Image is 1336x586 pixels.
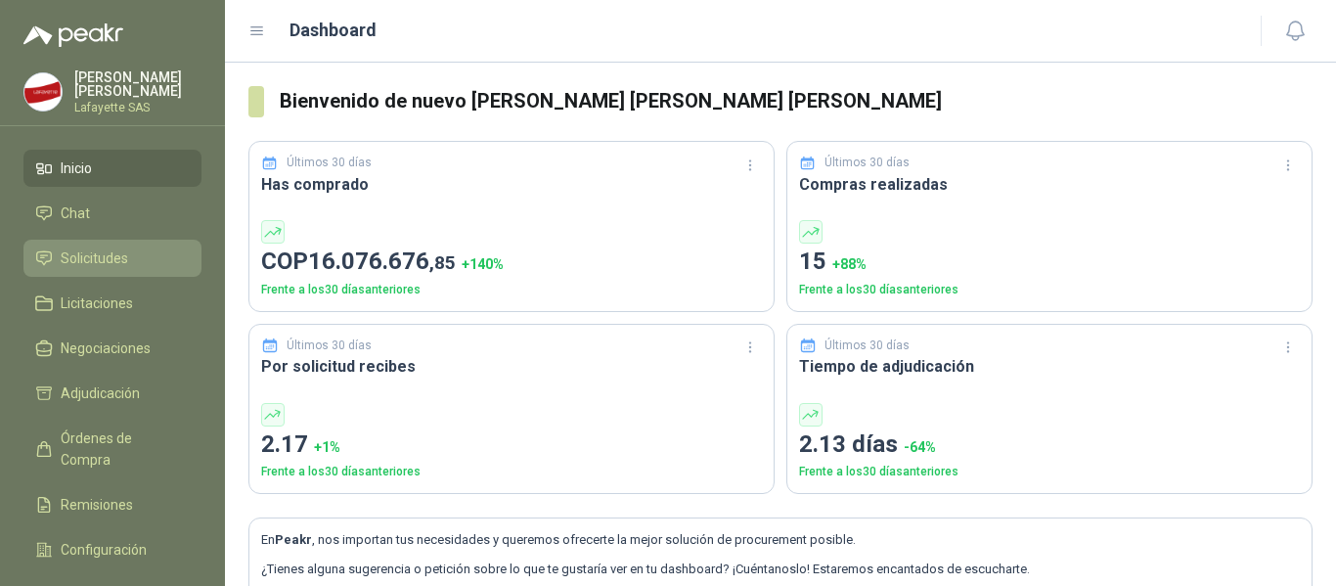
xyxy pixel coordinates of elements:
[261,244,762,281] p: COP
[23,420,201,478] a: Órdenes de Compra
[261,172,762,197] h3: Has comprado
[824,154,910,172] p: Últimos 30 días
[23,486,201,523] a: Remisiones
[24,73,62,111] img: Company Logo
[287,337,372,355] p: Últimos 30 días
[23,240,201,277] a: Solicitudes
[61,338,151,359] span: Negociaciones
[799,281,1300,299] p: Frente a los 30 días anteriores
[61,248,128,269] span: Solicitudes
[904,439,936,455] span: -64 %
[308,248,456,275] span: 16.076.676
[61,293,133,314] span: Licitaciones
[23,285,201,322] a: Licitaciones
[799,463,1300,481] p: Frente a los 30 días anteriores
[261,427,762,464] p: 2.17
[61,158,92,179] span: Inicio
[23,531,201,568] a: Configuración
[429,251,456,274] span: ,85
[74,102,201,113] p: Lafayette SAS
[261,530,1300,550] p: En , nos importan tus necesidades y queremos ofrecerte la mejor solución de procurement posible.
[261,463,762,481] p: Frente a los 30 días anteriores
[61,539,147,561] span: Configuración
[799,427,1300,464] p: 2.13 días
[61,494,133,516] span: Remisiones
[74,70,201,98] p: [PERSON_NAME] [PERSON_NAME]
[61,383,140,404] span: Adjudicación
[23,23,123,47] img: Logo peakr
[824,337,910,355] p: Últimos 30 días
[314,439,340,455] span: + 1 %
[287,154,372,172] p: Últimos 30 días
[799,244,1300,281] p: 15
[23,375,201,412] a: Adjudicación
[289,17,377,44] h1: Dashboard
[280,86,1313,116] h3: Bienvenido de nuevo [PERSON_NAME] [PERSON_NAME] [PERSON_NAME]
[261,281,762,299] p: Frente a los 30 días anteriores
[261,354,762,379] h3: Por solicitud recibes
[23,195,201,232] a: Chat
[23,150,201,187] a: Inicio
[275,532,312,547] b: Peakr
[23,330,201,367] a: Negociaciones
[799,172,1300,197] h3: Compras realizadas
[261,560,1300,579] p: ¿Tienes alguna sugerencia o petición sobre lo que te gustaría ver en tu dashboard? ¡Cuéntanoslo! ...
[799,354,1300,379] h3: Tiempo de adjudicación
[462,256,504,272] span: + 140 %
[61,203,90,224] span: Chat
[61,428,183,471] span: Órdenes de Compra
[832,256,867,272] span: + 88 %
